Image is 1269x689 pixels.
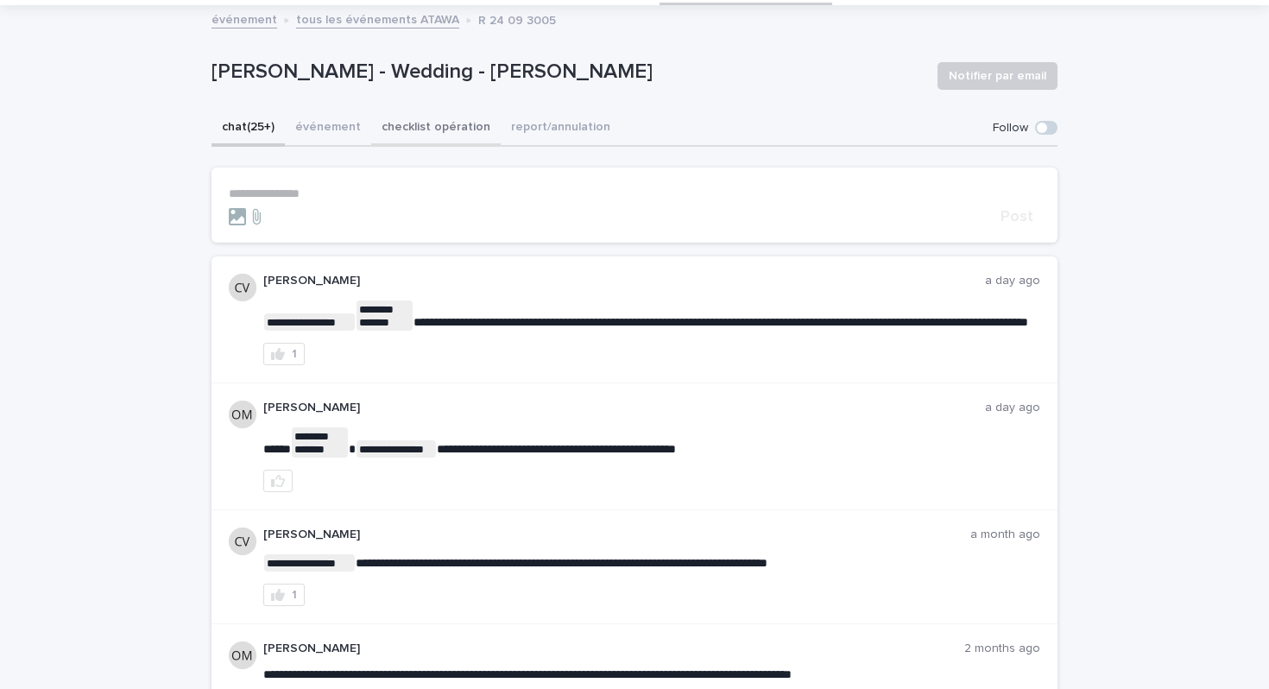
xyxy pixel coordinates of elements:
[949,67,1046,85] span: Notifier par email
[994,209,1040,224] button: Post
[263,584,305,606] button: 1
[285,111,371,147] button: événement
[263,528,970,542] p: [PERSON_NAME]
[263,401,985,415] p: [PERSON_NAME]
[938,62,1057,90] button: Notifier par email
[1001,209,1033,224] span: Post
[263,470,293,492] button: like this post
[263,642,964,656] p: [PERSON_NAME]
[371,111,501,147] button: checklist opération
[501,111,621,147] button: report/annulation
[993,121,1028,136] p: Follow
[292,348,297,360] div: 1
[263,343,305,365] button: 1
[292,589,297,601] div: 1
[985,401,1040,415] p: a day ago
[263,274,985,288] p: [PERSON_NAME]
[211,9,277,28] a: événement
[970,528,1040,542] p: a month ago
[211,111,285,147] button: chat (25+)
[478,9,556,28] p: R 24 09 3005
[296,9,459,28] a: tous les événements ATAWA
[964,642,1040,656] p: 2 months ago
[211,60,924,85] p: [PERSON_NAME] - Wedding - [PERSON_NAME]
[985,274,1040,288] p: a day ago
